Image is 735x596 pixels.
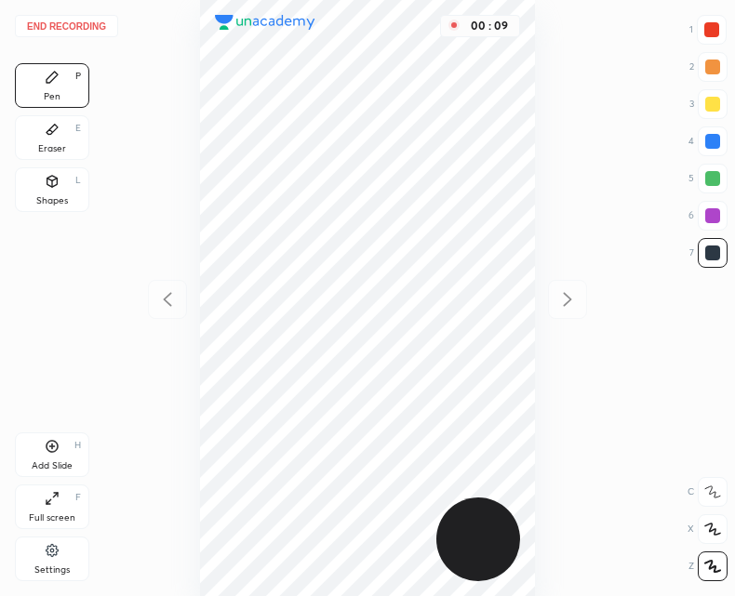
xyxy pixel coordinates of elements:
div: X [688,514,728,544]
div: 2 [689,52,728,82]
div: L [75,176,81,185]
div: H [74,441,81,450]
div: C [688,477,728,507]
div: 1 [689,15,727,45]
button: End recording [15,15,118,37]
div: F [75,493,81,502]
div: E [75,124,81,133]
div: P [75,72,81,81]
div: 3 [689,89,728,119]
div: Pen [44,92,60,101]
div: 4 [688,126,728,156]
div: Full screen [29,513,75,523]
div: Shapes [36,196,68,205]
div: Settings [34,565,70,575]
div: 00 : 09 [467,20,512,33]
div: Z [688,551,728,581]
div: 5 [688,164,728,193]
div: 7 [689,238,728,268]
img: logo.38c385cc.svg [215,15,315,30]
div: Add Slide [32,461,73,470]
div: 6 [688,201,728,231]
div: Eraser [38,144,66,153]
